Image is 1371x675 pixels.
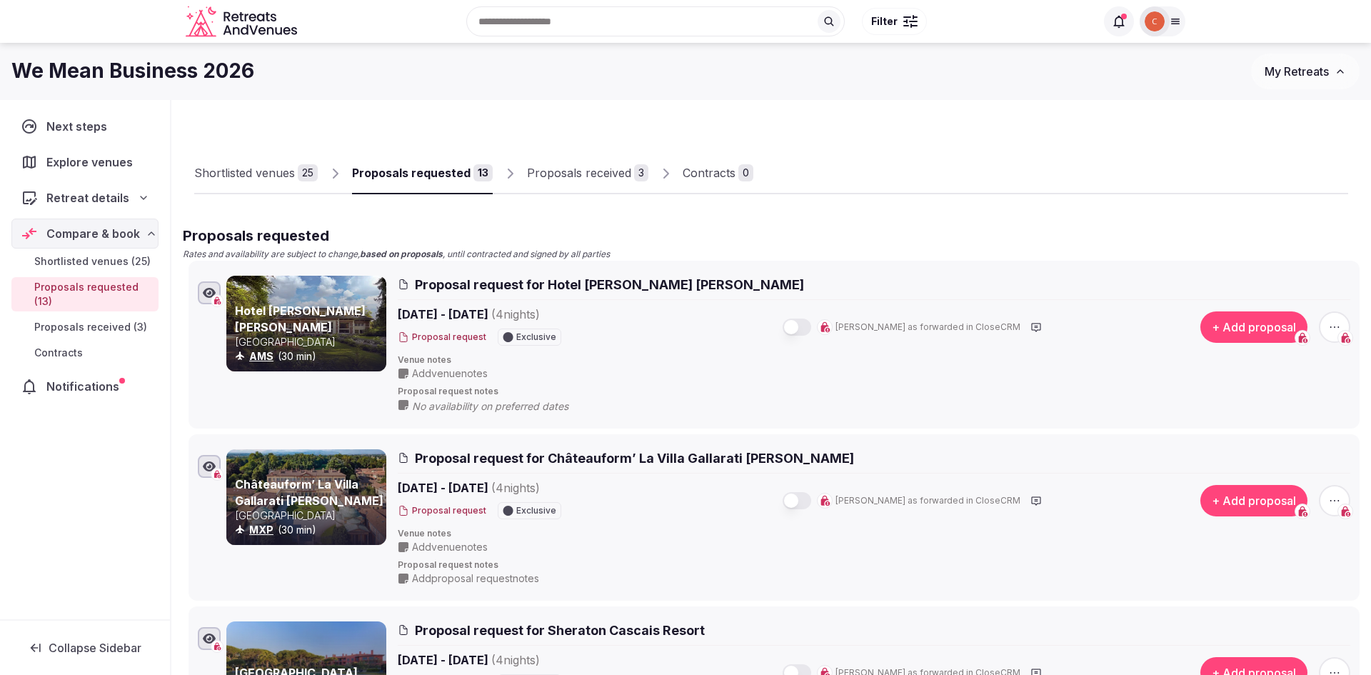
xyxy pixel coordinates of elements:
span: [DATE] - [DATE] [398,651,649,669]
span: [DATE] - [DATE] [398,479,649,496]
div: 3 [634,164,648,181]
span: [PERSON_NAME] as forwarded in CloseCRM [835,321,1020,334]
strong: based on proposals [360,249,443,259]
span: No availability on preferred dates [412,399,597,414]
span: Notifications [46,378,125,395]
div: 0 [738,164,753,181]
button: My Retreats [1251,54,1360,89]
button: + Add proposal [1200,311,1307,343]
div: Proposals received [527,164,631,181]
span: Add proposal request notes [412,571,539,586]
p: Rates and availability are subject to change, , until contracted and signed by all parties [183,249,1360,261]
span: Next steps [46,118,113,135]
div: Proposals requested [352,164,471,181]
div: 13 [473,164,493,181]
a: Proposals requested13 [352,153,493,194]
div: Shortlisted venues [194,164,295,181]
a: Hotel [PERSON_NAME] [PERSON_NAME] [235,304,366,334]
div: (30 min) [235,523,383,537]
h1: We Mean Business 2026 [11,57,254,85]
span: Exclusive [516,506,556,515]
span: Add venue notes [412,540,488,554]
span: Proposal request for Sheraton Cascais Resort [415,621,705,639]
div: 25 [298,164,318,181]
button: + Add proposal [1200,485,1307,516]
a: Shortlisted venues25 [194,153,318,194]
a: Visit the homepage [186,6,300,38]
span: Proposal request notes [398,559,1350,571]
a: AMS [249,350,273,362]
a: Châteauform’ La Villa Gallarati [PERSON_NAME] [235,477,383,507]
p: [GEOGRAPHIC_DATA] [235,509,383,523]
a: Notifications [11,371,159,401]
span: Venue notes [398,528,1350,540]
a: Contracts [11,343,159,363]
span: Exclusive [516,333,556,341]
img: Catalina [1145,11,1165,31]
div: (30 min) [235,349,383,364]
span: Compare & book [46,225,140,242]
a: Next steps [11,111,159,141]
button: Proposal request [398,331,486,344]
button: Filter [862,8,927,35]
span: Proposal request for Hotel [PERSON_NAME] [PERSON_NAME] [415,276,804,294]
a: MXP [249,524,273,536]
svg: Retreats and Venues company logo [186,6,300,38]
a: Proposals received3 [527,153,648,194]
span: ( 4 night s ) [491,653,540,667]
span: Proposal request for Châteauform’ La Villa Gallarati [PERSON_NAME] [415,449,854,467]
p: [GEOGRAPHIC_DATA] [235,335,383,349]
button: Proposal request [398,505,486,517]
span: Venue notes [398,354,1350,366]
span: ( 4 night s ) [491,307,540,321]
a: Proposals requested (13) [11,277,159,311]
button: MXP [249,523,273,537]
span: Proposal request notes [398,386,1350,398]
span: Shortlisted venues (25) [34,254,151,269]
span: Contracts [34,346,83,360]
span: ( 4 night s ) [491,481,540,495]
span: [DATE] - [DATE] [398,306,649,323]
a: Contracts0 [683,153,753,194]
span: Collapse Sidebar [49,641,141,655]
a: Shortlisted venues (25) [11,251,159,271]
span: Retreat details [46,189,129,206]
span: Add venue notes [412,366,488,381]
h2: Proposals requested [183,226,1360,246]
div: Contracts [683,164,735,181]
span: Proposals requested (13) [34,280,153,309]
a: Proposals received (3) [11,317,159,337]
button: Collapse Sidebar [11,632,159,664]
span: My Retreats [1265,64,1329,79]
span: [PERSON_NAME] as forwarded in CloseCRM [835,495,1020,507]
a: Explore venues [11,147,159,177]
span: Explore venues [46,154,139,171]
button: AMS [249,349,273,364]
span: Filter [871,14,898,29]
span: Proposals received (3) [34,320,147,334]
